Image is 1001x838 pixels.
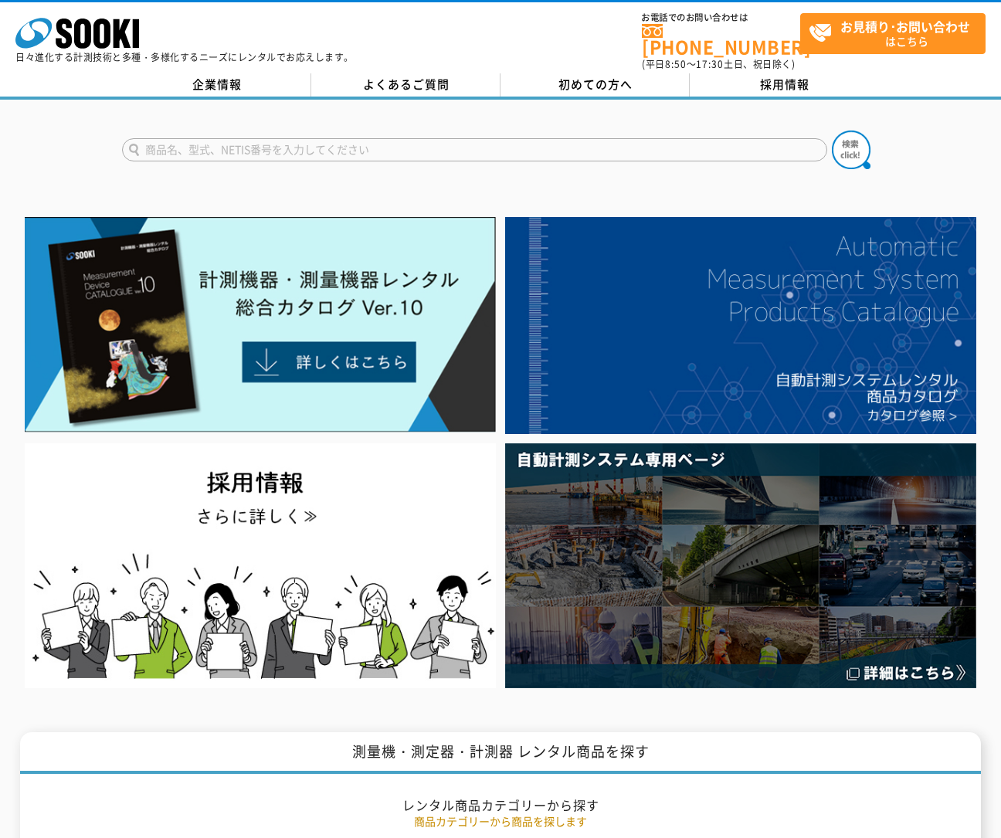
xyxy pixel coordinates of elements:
img: SOOKI recruit [25,443,496,688]
span: お電話でのお問い合わせは [642,13,800,22]
input: 商品名、型式、NETIS番号を入力してください [122,138,827,161]
h1: 測量機・測定器・計測器 レンタル商品を探す [20,732,981,775]
img: btn_search.png [832,131,870,169]
span: 8:50 [665,57,687,71]
strong: お見積り･お問い合わせ [840,17,970,36]
p: 商品カテゴリーから商品を探します [49,813,952,830]
img: 自動計測システムカタログ [505,217,976,434]
a: よくあるご質問 [311,73,500,97]
p: 日々進化する計測技術と多種・多様化するニーズにレンタルでお応えします。 [15,53,354,62]
a: 初めての方へ [500,73,690,97]
a: [PHONE_NUMBER] [642,24,800,56]
span: (平日 ～ 土日、祝日除く) [642,57,795,71]
a: お見積り･お問い合わせはこちら [800,13,986,54]
a: 企業情報 [122,73,311,97]
span: 17:30 [696,57,724,71]
span: 初めての方へ [558,76,633,93]
img: Catalog Ver10 [25,217,496,433]
a: 採用情報 [690,73,879,97]
img: 自動計測システム専用ページ [505,443,976,688]
span: はこちら [809,14,985,53]
h2: レンタル商品カテゴリーから探す [49,797,952,813]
